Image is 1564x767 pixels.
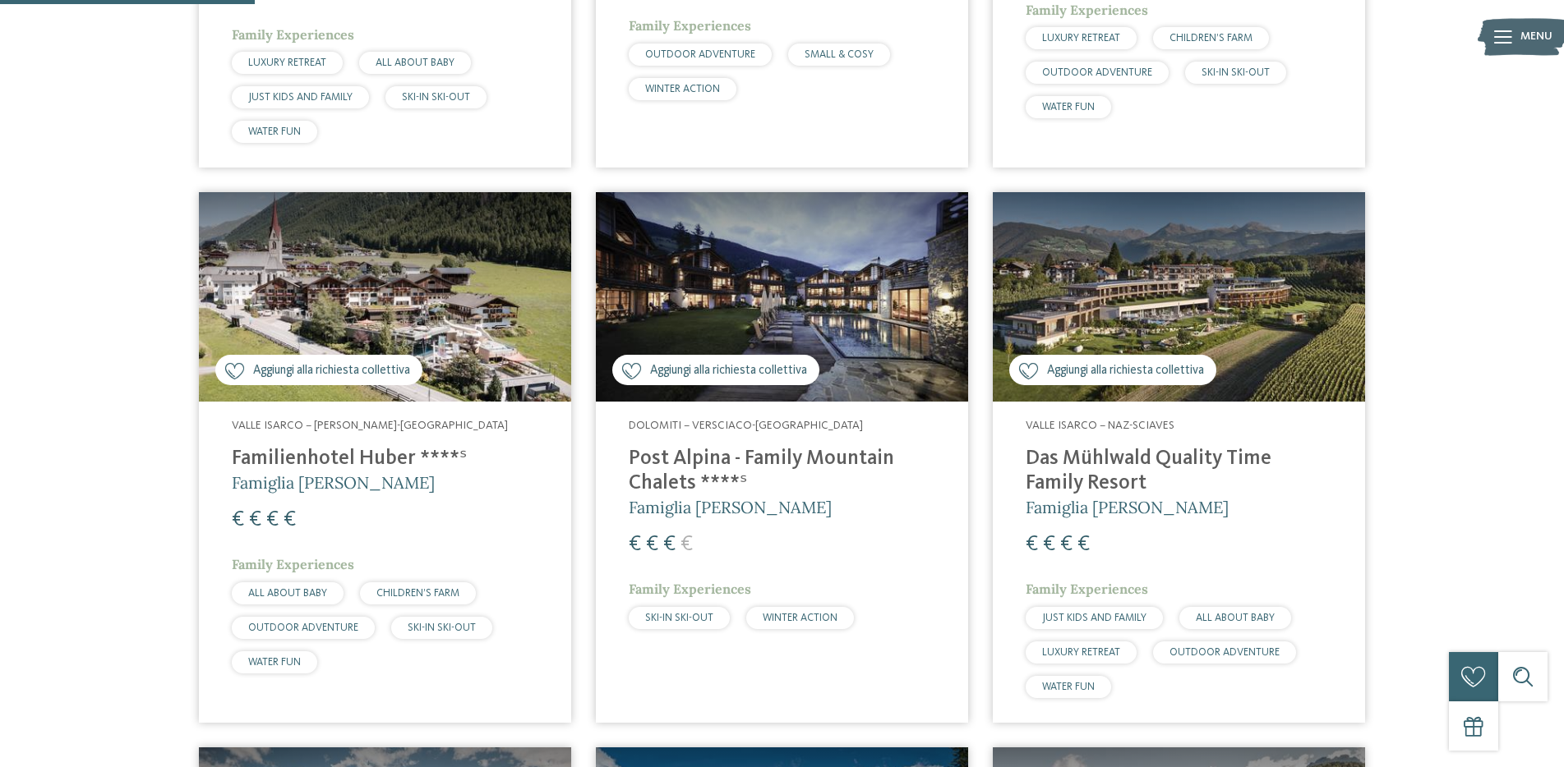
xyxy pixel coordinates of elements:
[596,192,968,402] img: Post Alpina - Family Mountain Chalets ****ˢ
[248,622,358,633] span: OUTDOOR ADVENTURE
[629,17,751,34] span: Family Experiences
[650,362,807,379] span: Aggiungi alla richiesta collettiva
[284,509,296,530] span: €
[1060,534,1073,555] span: €
[253,362,410,379] span: Aggiungi alla richiesta collettiva
[232,509,244,530] span: €
[1026,581,1148,597] span: Family Experiences
[1170,33,1253,44] span: CHILDREN’S FARM
[402,92,470,103] span: SKI-IN SKI-OUT
[1196,613,1275,623] span: ALL ABOUT BABY
[1170,647,1280,658] span: OUTDOOR ADVENTURE
[1026,420,1174,431] span: Valle Isarco – Naz-Sciaves
[629,497,832,517] span: Famiglia [PERSON_NAME]
[629,447,935,496] h4: Post Alpina - Family Mountain Chalets ****ˢ
[248,657,301,668] span: WATER FUN
[993,192,1365,722] a: Cercate un hotel per famiglie? Qui troverete solo i migliori! Aggiungi alla richiesta collettiva ...
[232,26,354,43] span: Family Experiences
[645,84,720,94] span: WINTER ACTION
[1047,362,1204,379] span: Aggiungi alla richiesta collettiva
[232,420,508,431] span: Valle Isarco – [PERSON_NAME]-[GEOGRAPHIC_DATA]
[248,126,301,137] span: WATER FUN
[645,49,755,60] span: OUTDOOR ADVENTURE
[596,192,968,722] a: Cercate un hotel per famiglie? Qui troverete solo i migliori! Aggiungi alla richiesta collettiva ...
[663,534,676,555] span: €
[1042,102,1095,113] span: WATER FUN
[1026,497,1229,517] span: Famiglia [PERSON_NAME]
[232,472,435,493] span: Famiglia [PERSON_NAME]
[646,534,658,555] span: €
[376,57,454,68] span: ALL ABOUT BABY
[199,192,571,722] a: Cercate un hotel per famiglie? Qui troverete solo i migliori! Aggiungi alla richiesta collettiva ...
[629,581,751,597] span: Family Experiences
[249,509,261,530] span: €
[266,509,279,530] span: €
[629,534,641,555] span: €
[248,92,353,103] span: JUST KIDS AND FAMILY
[248,588,327,599] span: ALL ABOUT BABY
[232,556,354,572] span: Family Experiences
[1026,534,1038,555] span: €
[805,49,874,60] span: SMALL & COSY
[408,622,476,633] span: SKI-IN SKI-OUT
[763,613,837,623] span: WINTER ACTION
[1043,534,1055,555] span: €
[993,192,1365,402] img: Cercate un hotel per famiglie? Qui troverete solo i migliori!
[1026,2,1148,18] span: Family Experiences
[232,447,538,471] h4: Familienhotel Huber ****ˢ
[1202,67,1270,78] span: SKI-IN SKI-OUT
[1042,613,1146,623] span: JUST KIDS AND FAMILY
[1042,33,1120,44] span: LUXURY RETREAT
[1042,682,1095,692] span: WATER FUN
[199,192,571,402] img: Cercate un hotel per famiglie? Qui troverete solo i migliori!
[1042,67,1152,78] span: OUTDOOR ADVENTURE
[1026,447,1332,496] h4: Das Mühlwald Quality Time Family Resort
[629,420,863,431] span: Dolomiti – Versciaco-[GEOGRAPHIC_DATA]
[1077,534,1090,555] span: €
[645,613,713,623] span: SKI-IN SKI-OUT
[1042,647,1120,658] span: LUXURY RETREAT
[248,57,326,68] span: LUXURY RETREAT
[376,588,459,599] span: CHILDREN’S FARM
[681,534,693,555] span: €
